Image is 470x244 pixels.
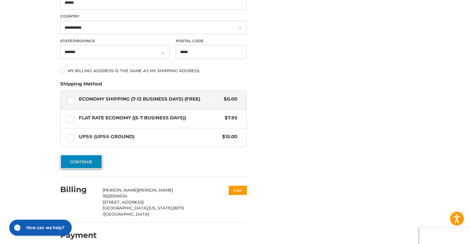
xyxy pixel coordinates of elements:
[79,96,221,103] span: Economy Shipping (7-12 Business Days) (Free)
[104,212,149,217] span: [GEOGRAPHIC_DATA]
[60,14,247,19] label: Country
[6,217,73,238] iframe: Gorgias live chat messenger
[176,38,247,44] label: Postal Code
[103,193,127,198] span: 9522006034
[79,114,222,122] span: Flat Rate Economy ((5-7 Business Days))
[60,230,97,240] h2: Payment
[103,205,149,210] span: [GEOGRAPHIC_DATA],
[219,133,237,140] span: $15.00
[138,188,173,192] span: [PERSON_NAME]
[229,186,247,195] button: Edit
[60,185,96,194] h2: Billing
[79,133,219,140] span: UPS® (UPS® Ground)
[222,114,237,122] span: $7.95
[60,68,247,73] label: My billing address is the same as my shipping address.
[149,205,173,210] span: [US_STATE],
[221,96,237,103] span: $0.00
[60,81,102,90] legend: Shipping Method
[60,155,102,169] button: Continue
[60,38,170,44] label: State/Province
[103,188,138,192] span: [PERSON_NAME]
[103,200,144,205] span: [STREET_ADDRESS]
[419,227,470,244] iframe: Google Customer Reviews
[103,205,184,217] span: 85715 /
